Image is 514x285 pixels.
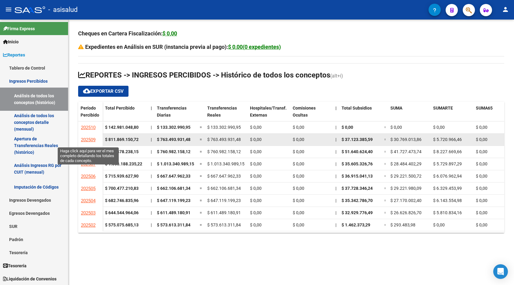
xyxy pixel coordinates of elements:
span: $ 0,00 [293,186,304,191]
span: $ 27.170.002,40 [390,198,422,203]
span: | [335,149,336,154]
span: = [384,137,387,142]
strong: $ 575.075.685,13 [105,222,139,227]
span: Firma Express [3,25,35,32]
span: | [335,210,336,215]
span: | [151,149,152,154]
span: 202509 [81,137,96,142]
span: $ 36.915.041,13 [342,174,373,179]
span: SUMARTE [433,106,453,110]
span: $ 6.143.554,98 [433,198,462,203]
span: = [200,186,202,191]
strong: $ 1.063.188.235,22 [105,161,142,166]
span: Transferencias Reales [207,106,237,117]
span: | [151,106,152,110]
span: $ 35.605.326,76 [342,161,373,166]
span: $ 662.106.681,34 [157,186,190,191]
strong: $ 811.869.150,72 [105,137,139,142]
span: $ 0,00 [293,137,304,142]
span: Total Subsidios [342,106,372,110]
span: $ 0,00 [293,149,304,154]
span: = [384,210,387,215]
span: $ 611.489.180,91 [157,210,190,215]
span: = [200,149,202,154]
datatable-header-cell: Hospitales/Transf. Externas [248,102,290,127]
span: $ 37.123.385,59 [342,137,373,142]
span: $ 0,00 [293,161,304,166]
span: = [200,222,202,227]
span: $ 8.227.669,66 [433,149,462,154]
span: $ 0,00 [250,161,262,166]
span: $ 0,00 [476,198,487,203]
span: = [384,222,387,227]
span: | [151,161,152,166]
span: $ 30.769.013,86 [390,137,422,142]
span: 202504 [81,198,96,204]
span: $ 133.302.990,95 [207,125,241,130]
span: = [384,174,387,179]
span: = [200,161,202,166]
span: 202506 [81,174,96,179]
span: | [335,106,337,110]
mat-icon: menu [5,6,12,13]
span: 202507 [81,161,96,167]
mat-icon: person [502,6,509,13]
span: Período Percibido [81,106,99,117]
span: Reportes [3,52,25,58]
span: $ 0,00 [293,222,304,227]
span: Tesorería [3,262,27,269]
span: $ 0,00 [476,174,487,179]
span: | [151,174,152,179]
span: Comisiones Ocultas [293,106,316,117]
span: Liquidación de Convenios [3,276,56,282]
span: $ 573.613.311,84 [207,222,241,227]
strong: $ 682.746.835,96 [105,198,139,203]
mat-icon: cloud_download [83,87,90,95]
datatable-header-cell: Período Percibido [78,102,103,127]
span: $ 0,00 [250,174,262,179]
span: $ 667.647.962,33 [207,174,241,179]
span: $ 667.647.962,33 [157,174,190,179]
span: $ 0,00 [250,210,262,215]
span: $ 6.076.962,94 [433,174,462,179]
datatable-header-cell: SUMA [388,102,431,127]
span: | [151,222,152,227]
span: Transferencias Diarias [157,106,186,117]
span: $ 41.727.473,74 [390,149,422,154]
span: | [151,137,152,142]
span: $ 0,00 [250,125,262,130]
span: | [335,161,336,166]
datatable-header-cell: Transferencias Reales [205,102,248,127]
span: $ 0,00 [476,210,487,215]
span: | [151,210,152,215]
span: $ 573.613.311,84 [157,222,190,227]
span: SUMA65 [476,106,493,110]
span: Hospitales/Transf. Externas [250,106,287,117]
span: = [384,186,387,191]
span: $ 5.810.834,16 [433,210,462,215]
span: (alt+i) [330,73,343,79]
span: $ 0,00 [476,161,487,166]
span: $ 29.221.980,09 [390,186,422,191]
span: $ 26.626.826,70 [390,210,422,215]
span: SUMA [390,106,402,110]
strong: Cheques en Cartera Fiscalización: [78,30,177,37]
span: $ 0,00 [250,186,262,191]
span: $ 37.728.346,24 [342,186,373,191]
span: $ 0,00 [293,174,304,179]
span: $ 0,00 [433,125,445,130]
span: $ 0,00 [476,137,487,142]
span: $ 0,00 [342,125,353,130]
strong: Expedientes en Análisis en SUR (instancia previa al pago): [85,44,281,50]
span: $ 760.982.158,12 [157,149,190,154]
span: $ 5.729.897,29 [433,161,462,166]
span: 202502 [81,222,96,228]
span: $ 0,00 [476,186,487,191]
span: 202503 [81,210,96,216]
datatable-header-cell: | [148,102,154,127]
strong: $ 715.939.627,90 [105,174,139,179]
span: $ 1.013.340.989,15 [207,161,244,166]
span: $ 763.493.931,48 [207,137,241,142]
span: = [384,125,387,130]
span: $ 35.342.786,70 [342,198,373,203]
